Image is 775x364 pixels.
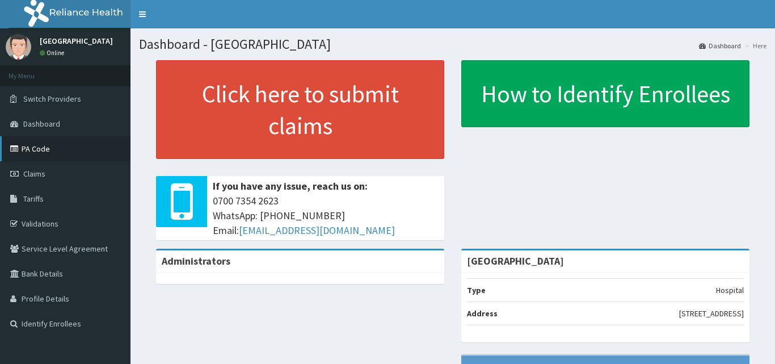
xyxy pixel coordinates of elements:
span: Claims [23,169,45,179]
h1: Dashboard - [GEOGRAPHIC_DATA] [139,37,766,52]
a: [EMAIL_ADDRESS][DOMAIN_NAME] [239,224,395,237]
span: Dashboard [23,119,60,129]
p: [GEOGRAPHIC_DATA] [40,37,113,45]
p: Hospital [716,284,744,296]
li: Here [742,41,766,51]
a: Dashboard [699,41,741,51]
b: If you have any issue, reach us on: [213,179,368,193]
strong: [GEOGRAPHIC_DATA] [467,254,564,267]
a: Click here to submit claims [156,60,444,159]
span: 0700 7354 2623 WhatsApp: [PHONE_NUMBER] Email: [213,194,439,237]
span: Switch Providers [23,94,81,104]
a: Online [40,49,67,57]
b: Administrators [162,254,230,267]
b: Address [467,308,498,319]
img: User Image [6,34,31,60]
a: How to Identify Enrollees [461,60,749,127]
b: Type [467,285,486,295]
p: [STREET_ADDRESS] [679,308,744,319]
span: Tariffs [23,194,44,204]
